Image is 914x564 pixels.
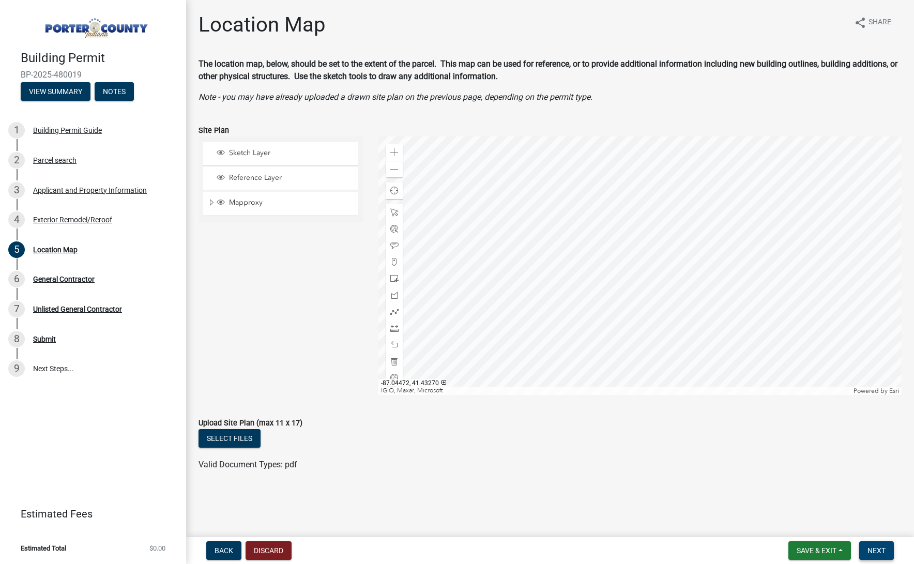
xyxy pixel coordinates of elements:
[21,11,170,40] img: Porter County, Indiana
[95,88,134,96] wm-modal-confirm: Notes
[21,88,90,96] wm-modal-confirm: Summary
[8,331,25,347] div: 8
[867,546,886,555] span: Next
[199,420,302,427] label: Upload Site Plan (max 11 x 17)
[199,429,261,448] button: Select files
[246,541,292,560] button: Discard
[854,17,866,29] i: share
[8,271,25,287] div: 6
[8,504,170,524] a: Estimated Fees
[8,152,25,169] div: 2
[851,387,902,395] div: Powered by
[378,387,851,395] div: IGIO, Maxar, Microsoft
[8,122,25,139] div: 1
[33,306,122,313] div: Unlisted General Contractor
[199,59,897,81] strong: The location map, below, should be set to the extent of the parcel. This map can be used for refe...
[202,140,359,219] ul: Layer List
[33,127,102,134] div: Building Permit Guide
[226,198,355,207] span: Mapproxy
[21,51,178,66] h4: Building Permit
[215,148,355,159] div: Sketch Layer
[149,545,165,552] span: $0.00
[788,541,851,560] button: Save & Exit
[846,12,900,33] button: shareShare
[33,157,77,164] div: Parcel search
[8,301,25,317] div: 7
[203,167,358,190] li: Reference Layer
[797,546,836,555] span: Save & Exit
[8,241,25,258] div: 5
[203,192,358,216] li: Mapproxy
[203,142,358,165] li: Sketch Layer
[33,187,147,194] div: Applicant and Property Information
[33,336,56,343] div: Submit
[215,546,233,555] span: Back
[869,17,891,29] span: Share
[21,70,165,80] span: BP-2025-480019
[8,182,25,199] div: 3
[199,12,325,37] h1: Location Map
[8,360,25,377] div: 9
[33,276,95,283] div: General Contractor
[199,92,592,102] i: Note - you may have already uploaded a drawn site plan on the previous page, depending on the per...
[33,246,78,253] div: Location Map
[215,173,355,184] div: Reference Layer
[889,387,899,394] a: Esri
[226,173,355,182] span: Reference Layer
[95,82,134,101] button: Notes
[206,541,241,560] button: Back
[215,198,355,208] div: Mapproxy
[386,161,403,177] div: Zoom out
[33,216,112,223] div: Exterior Remodel/Reroof
[21,82,90,101] button: View Summary
[207,198,215,209] span: Expand
[199,127,229,134] label: Site Plan
[21,545,66,552] span: Estimated Total
[386,182,403,199] div: Find my location
[8,211,25,228] div: 4
[199,460,297,469] span: Valid Document Types: pdf
[859,541,894,560] button: Next
[226,148,355,158] span: Sketch Layer
[386,144,403,161] div: Zoom in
